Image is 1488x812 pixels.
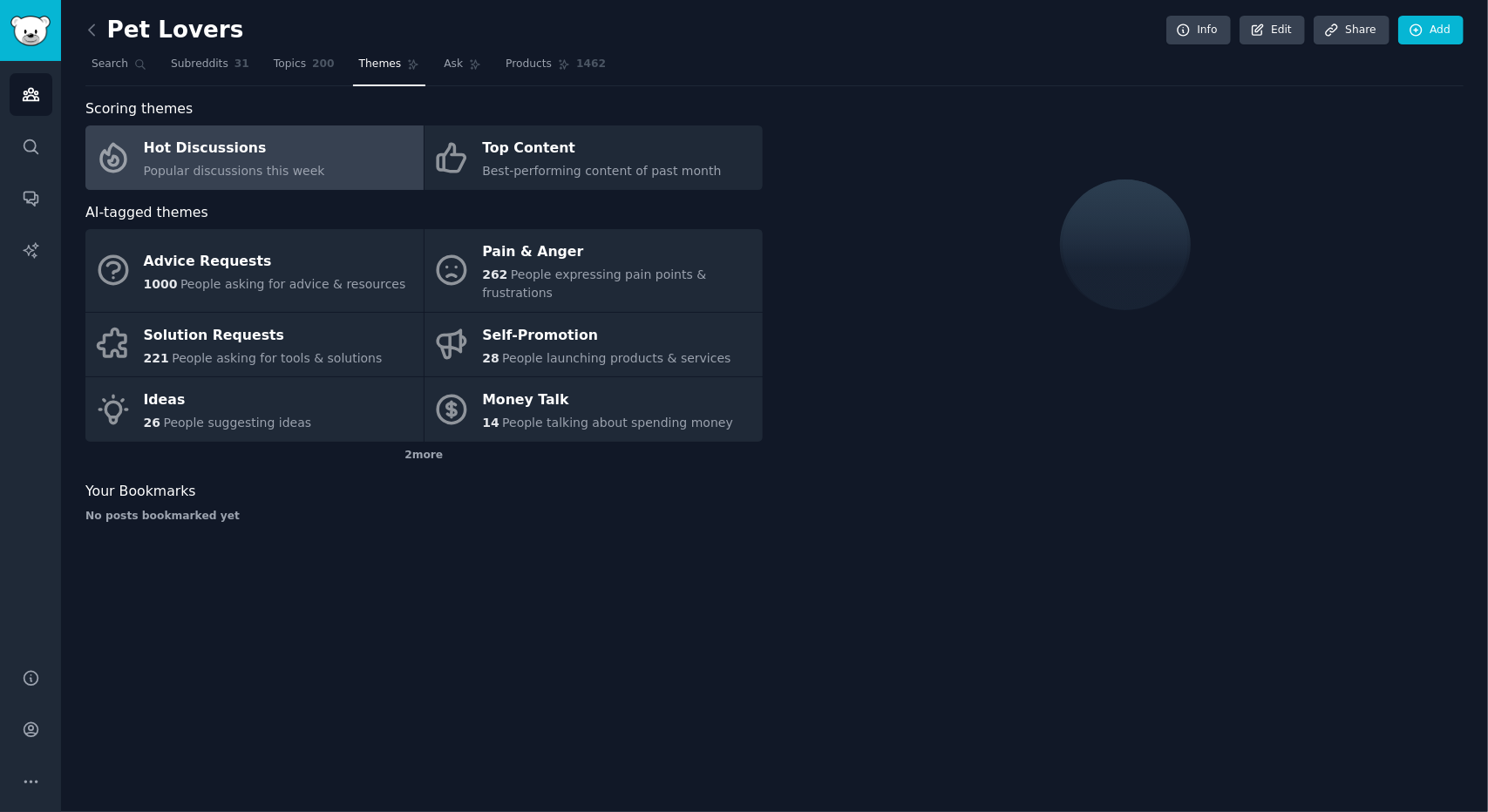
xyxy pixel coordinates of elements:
[506,57,552,72] span: Products
[85,481,196,503] span: Your Bookmarks
[163,416,311,430] span: People suggesting ideas
[425,229,763,312] a: Pain & Anger262People expressing pain points & frustrations
[85,442,763,470] div: 2 more
[482,351,499,365] span: 28
[92,57,128,72] span: Search
[312,57,335,72] span: 200
[268,51,341,86] a: Topics200
[482,239,753,267] div: Pain & Anger
[144,387,312,415] div: Ideas
[85,202,208,224] span: AI-tagged themes
[425,125,763,190] a: Top ContentBest-performing content of past month
[482,387,733,415] div: Money Talk
[144,164,325,178] span: Popular discussions this week
[1240,16,1305,45] a: Edit
[1314,16,1389,45] a: Share
[502,416,733,430] span: People talking about spending money
[144,277,178,291] span: 1000
[274,57,306,72] span: Topics
[482,164,721,178] span: Best-performing content of past month
[499,51,612,86] a: Products1462
[85,509,763,524] div: No posts bookmarked yet
[144,247,406,275] div: Advice Requests
[1166,16,1231,45] a: Info
[172,351,382,365] span: People asking for tools & solutions
[171,57,228,72] span: Subreddits
[482,135,721,163] div: Top Content
[85,313,424,377] a: Solution Requests221People asking for tools & solutions
[85,377,424,442] a: Ideas26People suggesting ideas
[144,416,160,430] span: 26
[10,16,51,46] img: GummySearch logo
[85,17,243,44] h2: Pet Lovers
[482,416,499,430] span: 14
[234,57,249,72] span: 31
[144,351,169,365] span: 221
[85,125,424,190] a: Hot DiscussionsPopular discussions this week
[425,377,763,442] a: Money Talk14People talking about spending money
[576,57,606,72] span: 1462
[444,57,463,72] span: Ask
[180,277,405,291] span: People asking for advice & resources
[353,51,426,86] a: Themes
[144,321,383,349] div: Solution Requests
[482,267,706,300] span: People expressing pain points & frustrations
[144,135,325,163] div: Hot Discussions
[85,98,193,120] span: Scoring themes
[1398,16,1464,45] a: Add
[425,313,763,377] a: Self-Promotion28People launching products & services
[482,321,730,349] div: Self-Promotion
[85,51,153,86] a: Search
[438,51,487,86] a: Ask
[502,351,730,365] span: People launching products & services
[85,229,424,312] a: Advice Requests1000People asking for advice & resources
[165,51,255,86] a: Subreddits31
[359,57,402,72] span: Themes
[482,267,507,281] span: 262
